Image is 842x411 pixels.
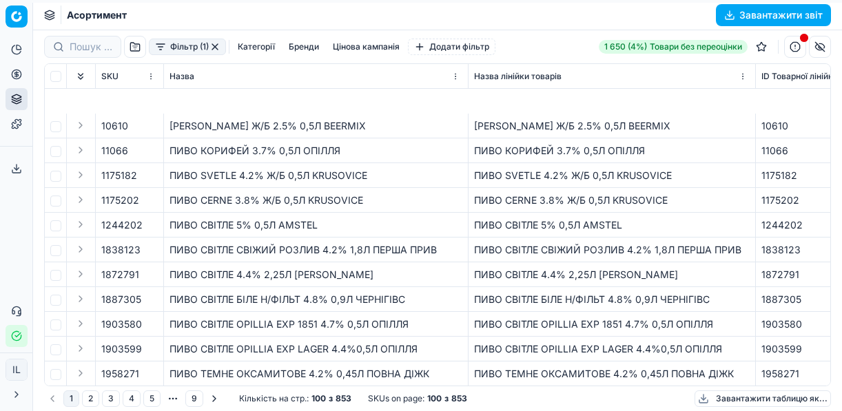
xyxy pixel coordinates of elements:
span: IL [6,359,27,380]
div: ПИВО СВІТЛЕ OPILLIA EXP LAGER 4.4%0,5Л ОПІЛЛЯ [474,342,750,356]
div: ПИВО CERNE 3.8% Ж/Б 0,5Л KRUSOVICE [474,193,750,207]
strong: 100 [311,393,326,404]
span: 11066 [101,144,128,158]
span: Асортимент [67,8,127,22]
button: 3 [102,390,120,407]
span: Кількість на стр. : [239,393,309,404]
span: 1244202 [101,218,143,232]
button: 2 [82,390,99,407]
div: ПИВО СВІТЛЕ 4.4% 2,25Л [PERSON_NAME] [474,268,750,282]
span: 1175182 [101,169,137,182]
div: ПИВО SVETLE 4.2% Ж/Б 0,5Л KRUSOVICE [474,169,750,182]
div: ПИВО СВІТЛЕ 5% 0,5Л AMSTEL [170,218,462,232]
button: Завантажити таблицю як... [695,390,831,407]
button: 1 [63,390,79,407]
button: Expand all [72,68,89,85]
button: Expand [72,117,89,134]
div: ПИВО CERNE 3.8% Ж/Б 0,5Л KRUSOVICE [170,193,462,207]
div: ПИВО СВІТЛЕ 4.4% 2,25Л [PERSON_NAME] [170,268,462,282]
strong: 100 [427,393,442,404]
button: Фільтр (1) [149,39,226,55]
button: Expand [72,266,89,282]
button: Завантажити звіт [716,4,831,26]
span: Назва [170,71,194,82]
span: Назва лінійки товарів [474,71,562,82]
div: ПИВО СВІТЛЕ БІЛЕ Н/ФІЛЬТ 4.8% 0,9Л ЧЕРНІГІВС [170,293,462,306]
div: ПИВО ТЕМНЕ ОКСАМИТОВЕ 4.2% 0,45Л ПОВНА ДІЖК [474,367,750,381]
button: Expand [72,340,89,357]
strong: 853 [336,393,351,404]
span: SKU [101,71,119,82]
div: ПИВО СВІТЛЕ OPILLIA EXP LAGER 4.4%0,5Л ОПІЛЛЯ [170,342,462,356]
strong: з [329,393,333,404]
div: ПИВО СВІТЛЕ OPILLIA EXP 1851 4.7% 0,5Л ОПІЛЛЯ [474,317,750,331]
div: ПИВО СВІТЛЕ БІЛЕ Н/ФІЛЬТ 4.8% 0,9Л ЧЕРНІГІВС [474,293,750,306]
div: ПИВО КОРИФЕЙ 3.7% 0,5Л ОПІЛЛЯ [170,144,462,158]
div: ПИВО СВІТЛЕ OPILLIA EXP 1851 4.7% 0,5Л ОПІЛЛЯ [170,317,462,331]
strong: з [444,393,449,404]
span: 1872791 [101,268,139,282]
div: ПИВО КОРИФЕЙ 3.7% 0,5Л ОПІЛЛЯ [474,144,750,158]
button: Expand [72,167,89,183]
button: Категорії [232,39,280,55]
button: Expand [72,315,89,332]
span: 1887305 [101,293,141,306]
span: 1903580 [101,317,142,331]
span: 1175202 [101,193,139,207]
button: Цінова кампанія [327,39,405,55]
span: 1903599 [101,342,142,356]
div: ПИВО СВІТЛЕ 5% 0,5Л AMSTEL [474,218,750,232]
div: [PERSON_NAME] Ж/Б 2.5% 0,5Л BEERMIX [474,119,750,133]
span: SKUs on page : [368,393,424,404]
button: Go to next page [206,390,223,407]
button: Expand [72,142,89,158]
span: 1958271 [101,367,139,381]
button: Go to previous page [44,390,61,407]
span: 1838123 [101,243,141,257]
div: ПИВО SVETLE 4.2% Ж/Б 0,5Л KRUSOVICE [170,169,462,182]
div: [PERSON_NAME] Ж/Б 2.5% 0,5Л BEERMIX [170,119,462,133]
div: ПИВО СВІТЛЕ СВІЖИЙ РОЗЛИВ 4.2% 1,8Л ПЕРША ПРИВ [474,243,750,257]
input: Пошук по SKU або назві [70,40,112,54]
a: 1 650 (4%)Товари без переоцінки [599,40,748,54]
div: ПИВО ТЕМНЕ ОКСАМИТОВЕ 4.2% 0,45Л ПОВНА ДІЖК [170,367,462,381]
span: Товари без переоцінки [650,41,742,52]
button: 9 [185,390,203,407]
strong: 853 [451,393,467,404]
span: 10610 [101,119,128,133]
nav: breadcrumb [67,8,127,22]
button: Expand [72,291,89,307]
span: ID Товарної лінійки [761,71,838,82]
button: Додати фільтр [408,39,495,55]
button: Expand [72,365,89,381]
button: IL [6,359,28,381]
button: Бренди [283,39,325,55]
nav: pagination [44,389,223,408]
button: 5 [143,390,161,407]
button: 4 [123,390,141,407]
button: Expand [72,216,89,233]
div: ПИВО СВІТЛЕ СВІЖИЙ РОЗЛИВ 4.2% 1,8Л ПЕРША ПРИВ [170,243,462,257]
button: Expand [72,191,89,208]
button: Expand [72,241,89,257]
